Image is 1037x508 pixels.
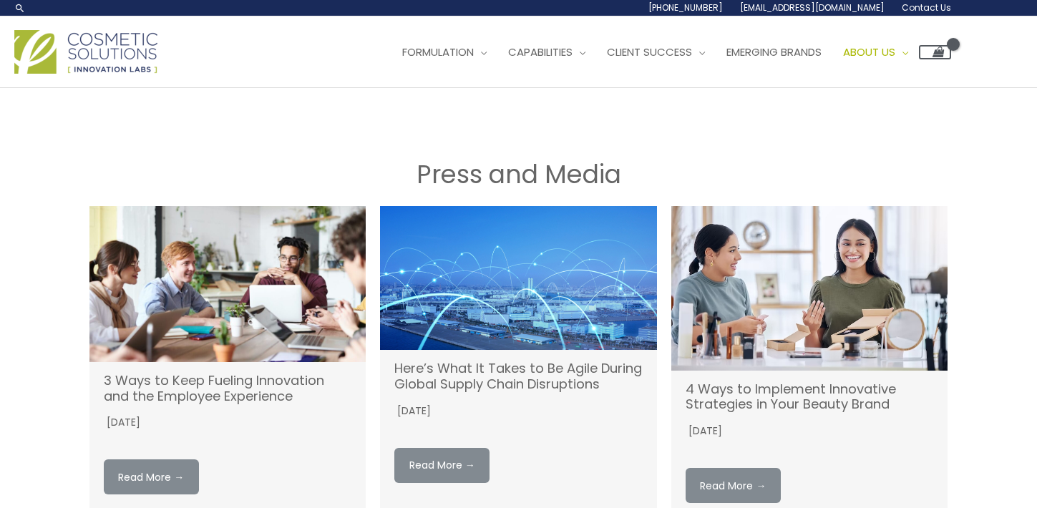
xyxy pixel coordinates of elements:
[497,31,596,74] a: Capabilities
[596,31,716,74] a: Client Success
[104,371,324,405] a: 3 Ways to Keep Fueling Innovation and the Employee Experience
[391,31,497,74] a: Formulation
[686,423,722,439] time: [DATE]
[394,448,490,483] a: Read More →
[14,2,26,14] a: Search icon link
[832,31,919,74] a: About Us
[607,44,692,59] span: Client Success
[89,157,948,192] h1: Press and Media
[394,403,431,419] time: [DATE]
[104,414,140,431] time: [DATE]
[402,44,474,59] span: Formulation
[740,1,885,14] span: [EMAIL_ADDRESS][DOMAIN_NAME]
[104,459,199,494] a: Read More →
[381,31,951,74] nav: Site Navigation
[843,44,895,59] span: About Us
[14,30,157,74] img: Cosmetic Solutions Logo
[716,31,832,74] a: Emerging Brands
[648,1,723,14] span: [PHONE_NUMBER]
[919,45,951,59] a: View Shopping Cart, empty
[726,44,822,59] span: Emerging Brands
[89,206,366,361] img: 3 Ways to Keep Fueling Innovation and the Employee Experience
[394,359,642,393] a: Here’s What It Takes to Be Agile During Global Supply Chain Disruptions
[686,468,781,503] a: Read More →
[686,380,896,414] a: 4 Ways to Implement Innovative Strategies in Your Beauty Brand
[902,1,951,14] span: Contact Us
[508,44,573,59] span: Capabilities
